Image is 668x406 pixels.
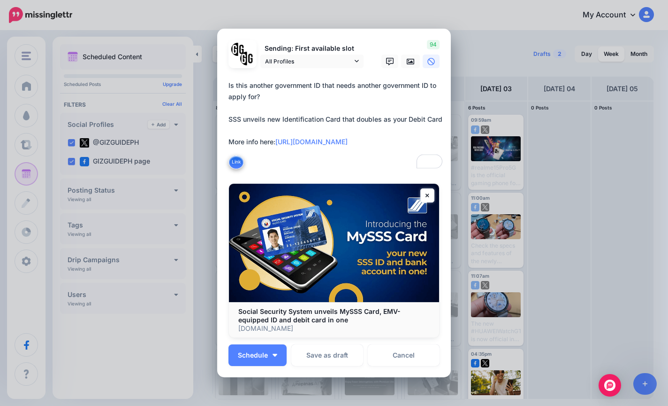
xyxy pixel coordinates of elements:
p: [DOMAIN_NAME] [238,324,430,333]
a: All Profiles [260,55,364,68]
button: Link [228,155,244,169]
img: 353459792_649996473822713_4483302954317148903_n-bsa138318.png [231,43,245,56]
img: arrow-down-white.png [273,354,277,357]
img: JT5sWCfR-79925.png [240,52,254,65]
button: Save as draft [291,344,363,366]
textarea: To enrich screen reader interactions, please activate Accessibility in Grammarly extension settings [228,80,444,170]
img: Social Security System unveils MySSS Card, EMV-equipped ID and debit card in one [229,184,439,302]
p: Sending: First available slot [260,43,364,54]
a: Cancel [368,344,440,366]
div: Open Intercom Messenger [599,374,621,397]
b: Social Security System unveils MySSS Card, EMV-equipped ID and debit card in one [238,307,401,324]
span: All Profiles [265,56,352,66]
div: Is this another government ID that needs another government ID to apply for? SSS unveils new Iden... [228,80,444,148]
span: 94 [427,40,440,49]
span: Schedule [238,352,268,359]
button: Schedule [228,344,287,366]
